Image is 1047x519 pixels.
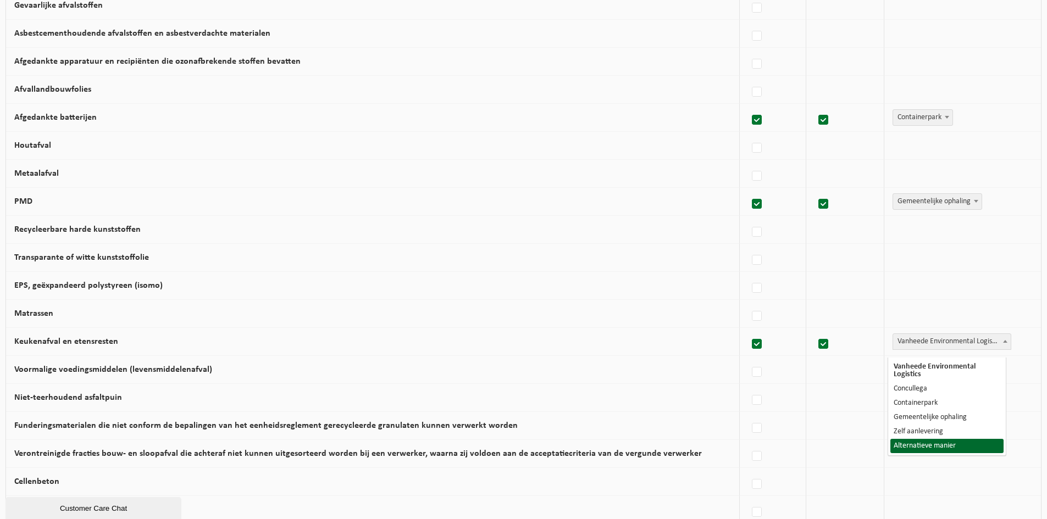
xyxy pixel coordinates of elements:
[14,477,59,486] label: Cellenbeton
[14,309,53,318] label: Matrassen
[890,382,1004,396] li: Concullega
[893,110,952,125] span: Containerpark
[14,225,141,234] label: Recycleerbare harde kunststoffen
[890,439,1004,453] li: Alternatieve manier
[14,337,118,346] label: Keukenafval en etensresten
[14,253,149,262] label: Transparante of witte kunststoffolie
[893,333,1011,350] span: Vanheede Environmental Logistics
[890,396,1004,410] li: Containerpark
[14,57,301,66] label: Afgedankte apparatuur en recipiënten die ozonafbrekende stoffen bevatten
[14,113,97,122] label: Afgedankte batterijen
[893,109,953,126] span: Containerpark
[893,194,982,209] span: Gemeentelijke ophaling
[5,495,184,519] iframe: chat widget
[14,169,59,178] label: Metaalafval
[14,421,518,430] label: Funderingsmaterialen die niet conform de bepalingen van het eenheidsreglement gerecycleerde granu...
[14,85,91,94] label: Afvallandbouwfolies
[890,425,1004,439] li: Zelf aanlevering
[14,29,270,38] label: Asbestcementhoudende afvalstoffen en asbestverdachte materialen
[890,410,1004,425] li: Gemeentelijke ophaling
[14,393,122,402] label: Niet-teerhoudend asfaltpuin
[14,1,103,10] label: Gevaarlijke afvalstoffen
[14,141,51,150] label: Houtafval
[14,197,32,206] label: PMD
[14,449,702,458] label: Verontreinigde fracties bouw- en sloopafval die achteraf niet kunnen uitgesorteerd worden bij een...
[893,193,982,210] span: Gemeentelijke ophaling
[14,281,163,290] label: EPS, geëxpandeerd polystyreen (isomo)
[893,334,1011,349] span: Vanheede Environmental Logistics
[890,360,1004,382] li: Vanheede Environmental Logistics
[14,365,212,374] label: Voormalige voedingsmiddelen (levensmiddelenafval)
